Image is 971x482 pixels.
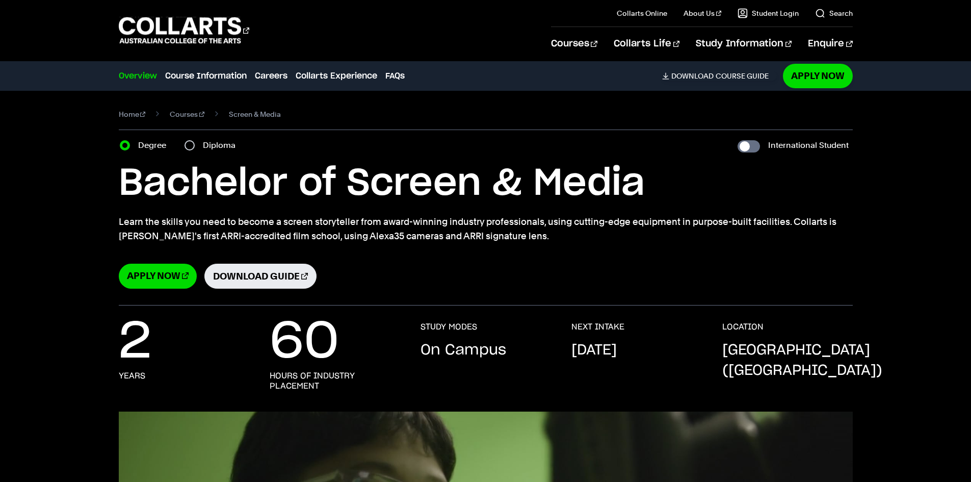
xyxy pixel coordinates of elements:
[662,71,777,81] a: DownloadCourse Guide
[119,161,853,207] h1: Bachelor of Screen & Media
[783,64,853,88] a: Apply Now
[296,70,377,82] a: Collarts Experience
[722,340,882,381] p: [GEOGRAPHIC_DATA] ([GEOGRAPHIC_DATA])
[170,107,204,121] a: Courses
[738,8,799,18] a: Student Login
[571,340,617,361] p: [DATE]
[119,215,853,243] p: Learn the skills you need to become a screen storyteller from award-winning industry professional...
[808,27,852,61] a: Enquire
[815,8,853,18] a: Search
[385,70,405,82] a: FAQs
[617,8,667,18] a: Collarts Online
[203,138,242,153] label: Diploma
[119,107,146,121] a: Home
[204,264,317,289] a: Download Guide
[119,371,145,381] h3: years
[671,71,714,81] span: Download
[270,322,339,363] p: 60
[119,264,197,289] a: Apply Now
[165,70,247,82] a: Course Information
[119,322,151,363] p: 2
[684,8,721,18] a: About Us
[696,27,792,61] a: Study Information
[119,70,157,82] a: Overview
[421,340,506,361] p: On Campus
[551,27,597,61] a: Courses
[119,16,249,45] div: Go to homepage
[614,27,679,61] a: Collarts Life
[229,107,281,121] span: Screen & Media
[421,322,477,332] h3: STUDY MODES
[138,138,172,153] label: Degree
[270,371,400,391] h3: hours of industry placement
[768,138,849,153] label: International Student
[255,70,287,82] a: Careers
[722,322,764,332] h3: LOCATION
[571,322,624,332] h3: NEXT INTAKE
